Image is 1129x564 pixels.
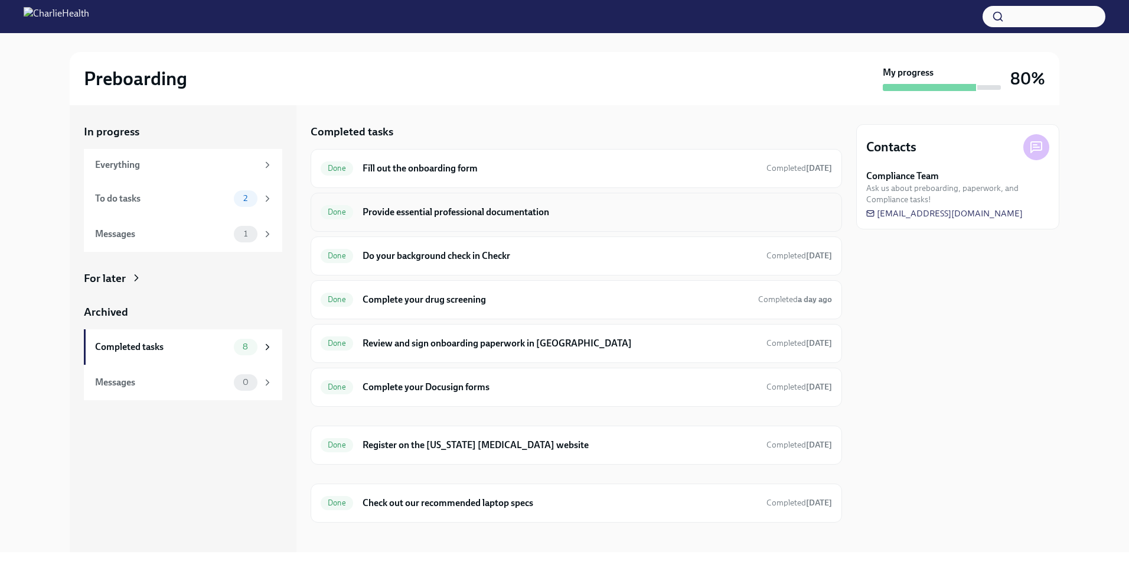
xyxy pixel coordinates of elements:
[84,365,282,400] a: Messages0
[363,293,749,306] h6: Complete your drug screening
[321,494,832,513] a: DoneCheck out our recommended laptop specsCompleted[DATE]
[806,251,832,261] strong: [DATE]
[321,339,353,348] span: Done
[237,229,254,238] span: 1
[363,162,757,175] h6: Fill out the onboarding form
[766,497,832,508] span: September 17th, 2025 21:17
[321,334,832,353] a: DoneReview and sign onboarding paperwork in [GEOGRAPHIC_DATA]Completed[DATE]
[363,381,757,394] h6: Complete your Docusign forms
[321,440,353,449] span: Done
[84,329,282,365] a: Completed tasks8
[95,158,257,171] div: Everything
[866,138,916,156] h4: Contacts
[866,183,1049,205] span: Ask us about preboarding, paperwork, and Compliance tasks!
[84,124,282,140] a: In progress
[766,250,832,261] span: September 16th, 2025 20:08
[321,159,832,178] a: DoneFill out the onboarding formCompleted[DATE]
[766,338,832,348] span: Completed
[363,439,757,452] h6: Register on the [US_STATE] [MEDICAL_DATA] website
[321,498,353,507] span: Done
[766,498,832,508] span: Completed
[95,341,229,354] div: Completed tasks
[84,304,282,320] a: Archived
[236,342,255,351] span: 8
[766,338,832,349] span: September 16th, 2025 20:15
[866,208,1023,219] a: [EMAIL_ADDRESS][DOMAIN_NAME]
[84,67,187,90] h2: Preboarding
[95,376,229,389] div: Messages
[24,7,89,26] img: CharlieHealth
[321,208,353,216] span: Done
[758,294,832,304] span: Completed
[766,382,832,392] span: Completed
[806,338,832,348] strong: [DATE]
[321,378,832,397] a: DoneComplete your Docusign formsCompleted[DATE]
[321,295,353,304] span: Done
[1010,68,1045,89] h3: 80%
[95,228,229,241] div: Messages
[321,247,832,265] a: DoneDo your background check in CheckrCompleted[DATE]
[84,149,282,181] a: Everything
[766,163,832,173] span: Completed
[236,378,256,387] span: 0
[766,381,832,393] span: September 16th, 2025 20:29
[321,164,353,173] span: Done
[321,383,353,391] span: Done
[866,170,939,183] strong: Compliance Team
[321,203,832,222] a: DoneProvide essential professional documentation
[311,124,393,140] h5: Completed tasks
[236,194,254,203] span: 2
[84,271,282,286] a: For later
[84,216,282,252] a: Messages1
[321,290,832,309] a: DoneComplete your drug screeningCompleteda day ago
[806,440,832,450] strong: [DATE]
[321,251,353,260] span: Done
[883,66,934,79] strong: My progress
[84,181,282,216] a: To do tasks2
[95,192,229,205] div: To do tasks
[806,498,832,508] strong: [DATE]
[766,251,832,261] span: Completed
[363,249,757,262] h6: Do your background check in Checkr
[806,382,832,392] strong: [DATE]
[806,163,832,173] strong: [DATE]
[766,163,832,174] span: September 16th, 2025 19:57
[363,337,757,350] h6: Review and sign onboarding paperwork in [GEOGRAPHIC_DATA]
[766,439,832,450] span: September 16th, 2025 20:08
[363,497,757,510] h6: Check out our recommended laptop specs
[766,440,832,450] span: Completed
[84,271,126,286] div: For later
[798,294,832,304] strong: a day ago
[363,206,832,219] h6: Provide essential professional documentation
[321,436,832,455] a: DoneRegister on the [US_STATE] [MEDICAL_DATA] websiteCompleted[DATE]
[758,294,832,305] span: September 22nd, 2025 11:50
